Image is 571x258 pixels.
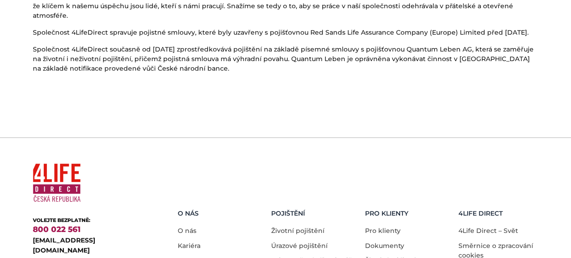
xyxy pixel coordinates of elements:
[178,210,265,217] h5: O nás
[365,241,404,249] a: Dokumenty
[33,160,81,206] img: 4Life Direct Česká republika logo
[33,45,539,73] p: Společnost 4LifeDirect současně od [DATE] zprostředkovává pojištění na základě písemné smlouvy s ...
[33,217,149,224] div: VOLEJTE BEZPLATNĚ:
[178,241,201,249] a: Kariéra
[33,225,81,234] a: 800 022 561
[33,28,539,37] p: Společnost 4LifeDirect spravuje pojistné smlouvy, které byly uzavřeny s pojišťovnou Red Sands Lif...
[271,241,328,249] a: Úrazové pojištění
[271,210,358,217] h5: Pojištění
[458,210,545,217] h5: 4LIFE DIRECT
[33,236,95,254] a: [EMAIL_ADDRESS][DOMAIN_NAME]
[365,210,452,217] h5: Pro Klienty
[458,227,518,235] a: 4Life Direct – Svět
[365,227,401,235] a: Pro klienty
[178,227,196,235] a: O nás
[271,227,324,235] a: Životní pojištění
